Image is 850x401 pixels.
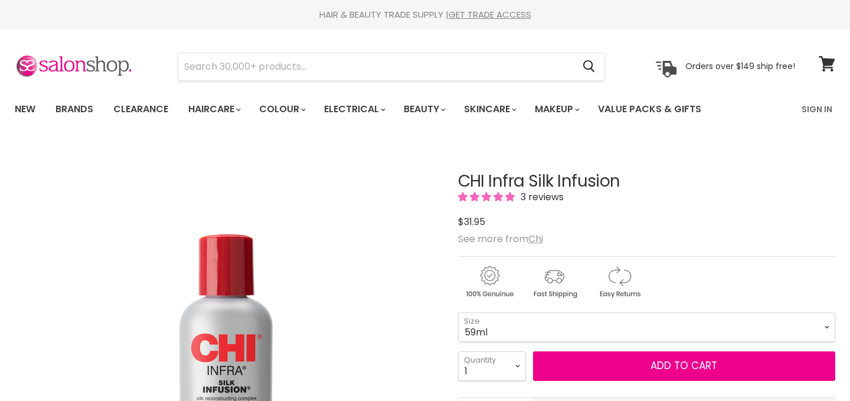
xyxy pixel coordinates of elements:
[449,8,531,21] a: GET TRADE ACCESS
[179,97,248,122] a: Haircare
[47,97,102,122] a: Brands
[795,97,839,122] a: Sign In
[455,97,524,122] a: Skincare
[458,172,835,191] h1: CHI Infra Silk Infusion
[589,97,710,122] a: Value Packs & Gifts
[533,351,835,381] button: Add to cart
[458,232,543,246] span: See more from
[250,97,313,122] a: Colour
[517,190,564,204] span: 3 reviews
[528,232,543,246] a: Chi
[104,97,177,122] a: Clearance
[523,264,586,300] img: shipping.gif
[458,215,485,229] span: $31.95
[526,97,587,122] a: Makeup
[573,53,604,80] button: Search
[315,97,393,122] a: Electrical
[650,358,717,373] span: Add to cart
[395,97,453,122] a: Beauty
[458,264,521,300] img: genuine.gif
[458,351,526,381] select: Quantity
[178,53,605,81] form: Product
[458,190,517,204] span: 5.00 stars
[685,61,795,71] p: Orders over $149 ship free!
[6,92,753,126] ul: Main menu
[6,97,44,122] a: New
[588,264,650,300] img: returns.gif
[178,53,573,80] input: Search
